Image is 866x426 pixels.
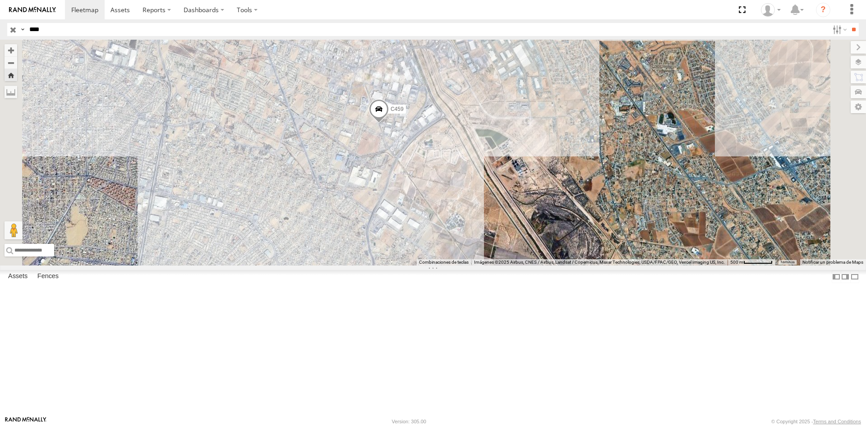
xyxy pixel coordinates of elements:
[851,101,866,113] label: Map Settings
[5,44,17,56] button: Zoom in
[474,260,725,265] span: Imágenes ©2025 Airbus, CNES / Airbus, Landsat / Copernicus, Maxar Technologies, USDA/FPAC/GEO, Ve...
[5,69,17,81] button: Zoom Home
[771,419,861,424] div: © Copyright 2025 -
[419,259,469,266] button: Combinaciones de teclas
[19,23,26,36] label: Search Query
[758,3,784,17] div: Irving Rodriguez
[5,417,46,426] a: Visit our Website
[392,419,426,424] div: Version: 305.00
[829,23,848,36] label: Search Filter Options
[850,270,859,283] label: Hide Summary Table
[5,56,17,69] button: Zoom out
[730,260,743,265] span: 500 m
[5,86,17,98] label: Measure
[4,270,32,283] label: Assets
[391,106,404,112] span: C459
[780,261,795,264] a: Términos
[832,270,841,283] label: Dock Summary Table to the Left
[816,3,830,17] i: ?
[841,270,850,283] label: Dock Summary Table to the Right
[813,419,861,424] a: Terms and Conditions
[9,7,56,13] img: rand-logo.svg
[802,260,863,265] a: Notificar un problema de Maps
[5,221,23,239] button: Arrastra al hombrecito al mapa para abrir Street View
[728,259,775,266] button: Escala del mapa: 500 m por 61 píxeles
[33,270,63,283] label: Fences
